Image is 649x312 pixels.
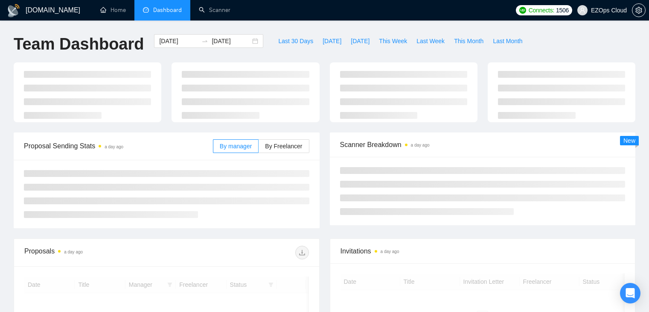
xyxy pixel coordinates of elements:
span: Proposal Sending Stats [24,141,213,151]
span: user [579,7,585,13]
time: a day ago [64,250,83,254]
time: a day ago [411,143,430,147]
button: Last Month [488,34,527,48]
span: Connects: [529,6,554,15]
span: swap-right [201,38,208,44]
span: Dashboard [153,6,182,14]
span: Invitations [341,246,625,256]
button: This Month [449,34,488,48]
span: to [201,38,208,44]
input: End date [212,36,250,46]
input: Start date [159,36,198,46]
span: dashboard [143,7,149,13]
span: [DATE] [323,36,341,46]
span: This Month [454,36,483,46]
a: homeHome [100,6,126,14]
span: By Freelancer [265,143,302,150]
span: Last Month [493,36,522,46]
button: setting [632,3,646,17]
span: [DATE] [351,36,370,46]
img: upwork-logo.png [519,7,526,14]
h1: Team Dashboard [14,34,144,54]
button: This Week [374,34,412,48]
time: a day ago [381,249,399,254]
span: 1506 [556,6,569,15]
button: Last 30 Days [274,34,318,48]
div: Proposals [24,246,166,259]
span: This Week [379,36,407,46]
span: By manager [220,143,252,150]
img: logo [7,4,20,18]
button: [DATE] [318,34,346,48]
a: setting [632,7,646,14]
div: Open Intercom Messenger [620,283,640,303]
span: Last 30 Days [278,36,313,46]
span: setting [632,7,645,14]
a: searchScanner [199,6,230,14]
span: Scanner Breakdown [340,139,626,150]
button: Last Week [412,34,449,48]
span: New [623,137,635,144]
time: a day ago [105,144,123,149]
span: Last Week [416,36,445,46]
button: [DATE] [346,34,374,48]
